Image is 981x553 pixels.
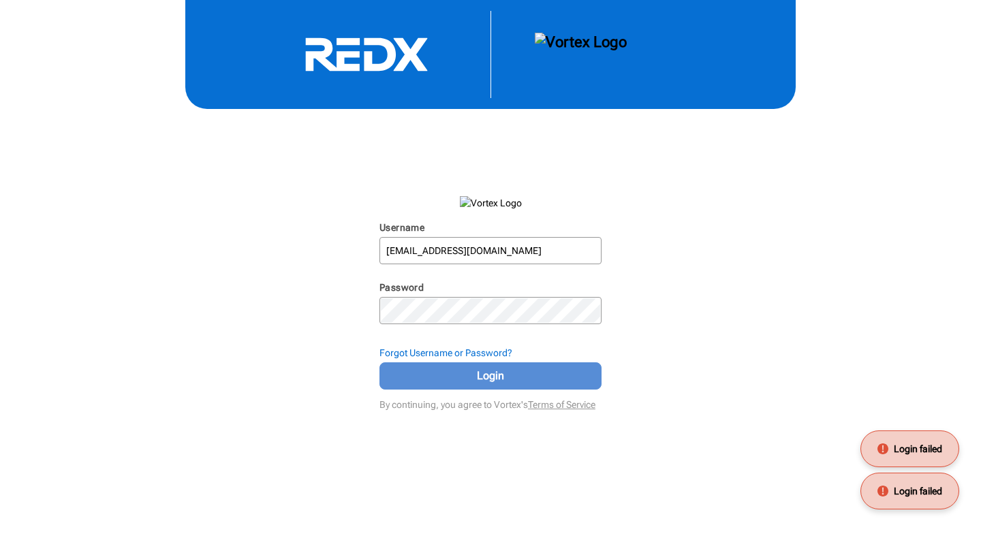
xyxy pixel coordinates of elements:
[379,347,512,358] strong: Forgot Username or Password?
[894,442,942,456] span: Login failed
[396,368,585,384] span: Login
[460,196,522,210] img: Vortex Logo
[379,346,602,360] div: Forgot Username or Password?
[379,282,424,293] label: Password
[264,37,469,72] svg: RedX Logo
[535,33,627,76] img: Vortex Logo
[894,484,942,498] span: Login failed
[379,222,424,233] label: Username
[379,362,602,390] button: Login
[528,399,595,410] a: Terms of Service
[379,392,602,411] div: By continuing, you agree to Vortex's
